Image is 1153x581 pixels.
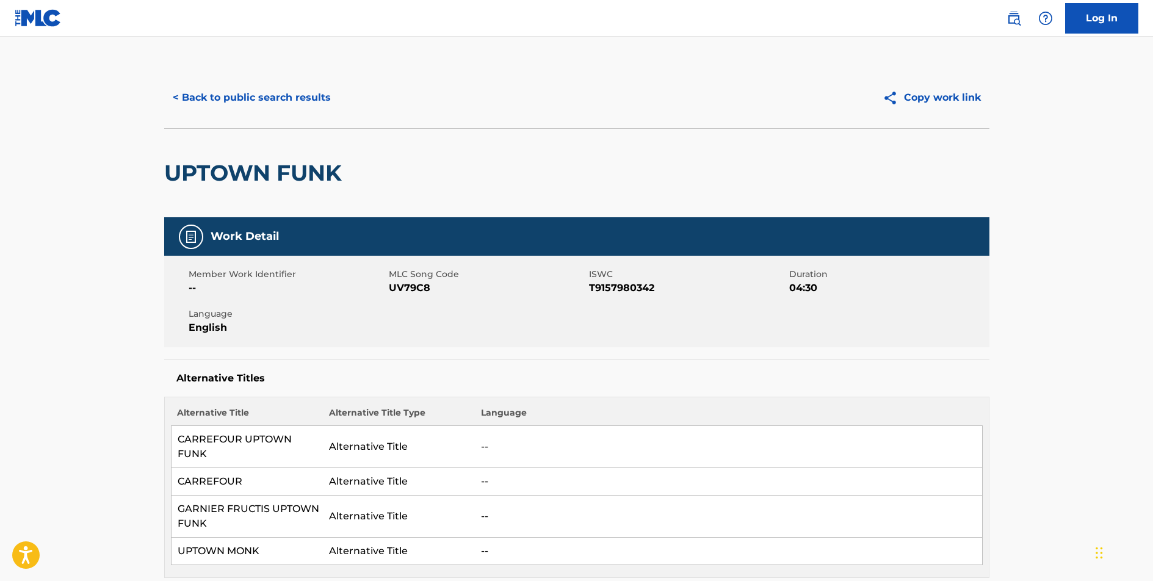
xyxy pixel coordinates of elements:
[1002,6,1026,31] a: Public Search
[475,426,982,468] td: --
[189,281,386,295] span: --
[184,229,198,244] img: Work Detail
[176,372,977,384] h5: Alternative Titles
[475,538,982,565] td: --
[475,468,982,496] td: --
[15,9,62,27] img: MLC Logo
[1092,522,1153,581] iframe: Chat Widget
[1065,3,1138,34] a: Log In
[189,308,386,320] span: Language
[789,268,986,281] span: Duration
[1007,11,1021,26] img: search
[1038,11,1053,26] img: help
[171,406,323,426] th: Alternative Title
[323,406,475,426] th: Alternative Title Type
[475,496,982,538] td: --
[189,320,386,335] span: English
[789,281,986,295] span: 04:30
[475,406,982,426] th: Language
[171,496,323,538] td: GARNIER FRUCTIS UPTOWN FUNK
[323,426,475,468] td: Alternative Title
[389,268,586,281] span: MLC Song Code
[1096,535,1103,571] div: Drag
[171,538,323,565] td: UPTOWN MONK
[189,268,386,281] span: Member Work Identifier
[171,468,323,496] td: CARREFOUR
[323,468,475,496] td: Alternative Title
[389,281,586,295] span: UV79C8
[323,538,475,565] td: Alternative Title
[589,281,786,295] span: T9157980342
[883,90,904,106] img: Copy work link
[164,82,339,113] button: < Back to public search results
[211,229,279,244] h5: Work Detail
[1033,6,1058,31] div: Help
[323,496,475,538] td: Alternative Title
[874,82,989,113] button: Copy work link
[589,268,786,281] span: ISWC
[171,426,323,468] td: CARREFOUR UPTOWN FUNK
[164,159,348,187] h2: UPTOWN FUNK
